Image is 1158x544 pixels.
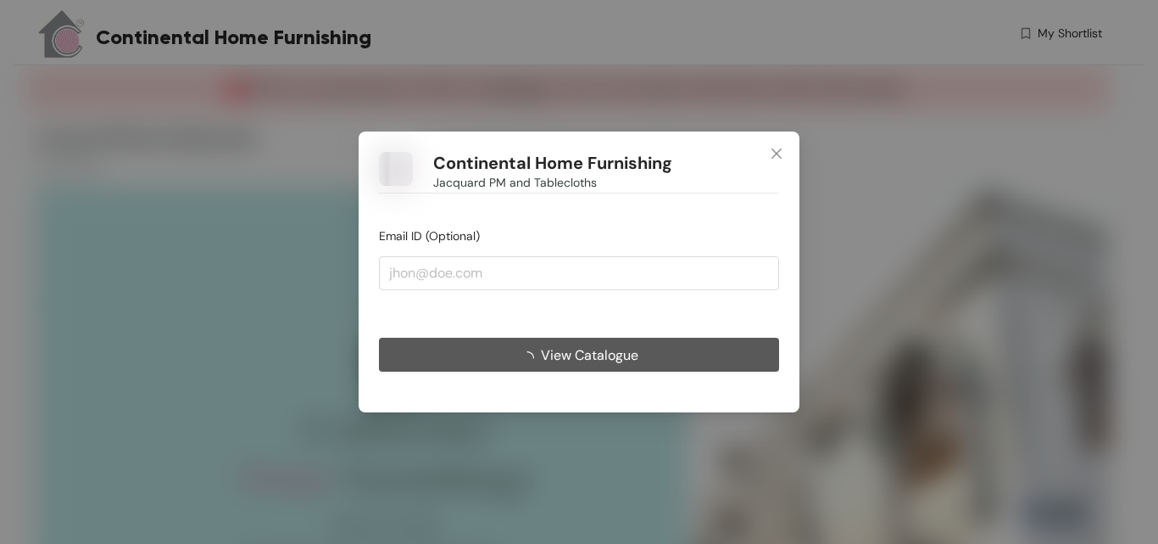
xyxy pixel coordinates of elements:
[521,351,541,364] span: loading
[379,338,779,372] button: View Catalogue
[379,256,779,290] input: jhon@doe.com
[379,228,480,244] span: Email ID (Optional)
[541,344,638,365] span: View Catalogue
[433,173,597,192] span: Jacquard PM and Tablecloths
[433,153,672,174] h1: Continental Home Furnishing
[379,152,413,186] img: Buyer Portal
[770,147,783,160] span: close
[754,132,799,177] button: Close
